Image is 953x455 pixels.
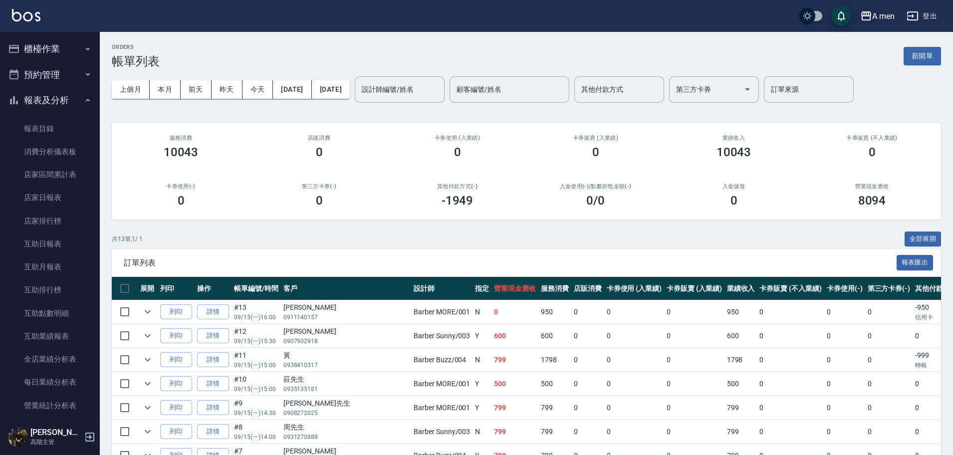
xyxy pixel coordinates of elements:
[234,409,278,418] p: 09/15 (一) 14:30
[473,372,491,396] td: Y
[664,324,724,348] td: 0
[232,300,281,324] td: #13
[538,183,653,190] h2: 入金使用(-) /點數折抵金額(-)
[160,304,192,320] button: 列印
[160,328,192,344] button: 列印
[454,145,461,159] h3: 0
[4,210,96,232] a: 店家排行榜
[140,400,155,415] button: expand row
[234,433,278,442] p: 09/15 (一) 14:00
[815,183,929,190] h2: 營業現金應收
[677,135,791,141] h2: 業績收入
[757,396,824,420] td: 0
[664,372,724,396] td: 0
[865,324,913,348] td: 0
[815,135,929,141] h2: 卡券販賣 (不入業績)
[4,325,96,348] a: 互助業績報表
[283,350,409,361] div: 黃
[491,348,538,372] td: 799
[124,135,238,141] h3: 服務消費
[283,313,409,322] p: 0911140157
[312,80,350,99] button: [DATE]
[400,135,514,141] h2: 卡券使用 (入業績)
[491,324,538,348] td: 600
[757,277,824,300] th: 卡券販賣 (不入業績)
[262,183,376,190] h2: 第三方卡券(-)
[283,361,409,370] p: 0938410317
[473,348,491,372] td: N
[4,371,96,394] a: 每日業績分析表
[824,420,865,444] td: 0
[112,234,143,243] p: 共 13 筆, 1 / 1
[283,302,409,313] div: [PERSON_NAME]
[724,372,757,396] td: 500
[824,324,865,348] td: 0
[316,145,323,159] h3: 0
[724,420,757,444] td: 799
[138,277,158,300] th: 展開
[30,438,81,447] p: 高階主管
[473,277,491,300] th: 指定
[160,352,192,368] button: 列印
[234,385,278,394] p: 09/15 (一) 15:00
[491,396,538,420] td: 799
[197,328,229,344] a: 詳情
[442,194,474,208] h3: -1949
[664,396,724,420] td: 0
[197,376,229,392] a: 詳情
[150,80,181,99] button: 本月
[4,163,96,186] a: 店家區間累計表
[283,374,409,385] div: 莊先生
[283,433,409,442] p: 0931270888
[281,277,411,300] th: 客戶
[160,424,192,440] button: 列印
[283,337,409,346] p: 0907902918
[4,348,96,371] a: 全店業績分析表
[197,352,229,368] a: 詳情
[232,396,281,420] td: #9
[538,135,653,141] h2: 卡券販賣 (入業績)
[273,80,311,99] button: [DATE]
[232,420,281,444] td: #8
[411,300,473,324] td: Barber MORE /001
[124,258,897,268] span: 訂單列表
[316,194,323,208] h3: 0
[232,324,281,348] td: #12
[586,194,605,208] h3: 0 /0
[160,376,192,392] button: 列印
[8,427,28,447] img: Person
[283,385,409,394] p: 0935135181
[538,324,571,348] td: 600
[757,372,824,396] td: 0
[4,302,96,325] a: 互助點數明細
[197,424,229,440] a: 詳情
[865,420,913,444] td: 0
[473,324,491,348] td: Y
[4,140,96,163] a: 消費分析儀表板
[824,277,865,300] th: 卡券使用(-)
[140,376,155,391] button: expand row
[716,145,751,159] h3: 10043
[232,372,281,396] td: #10
[571,300,604,324] td: 0
[664,277,724,300] th: 卡券販賣 (入業績)
[571,372,604,396] td: 0
[730,194,737,208] h3: 0
[283,398,409,409] div: [PERSON_NAME]先生
[491,300,538,324] td: 0
[904,51,941,60] a: 新開單
[897,255,934,270] button: 報表匯出
[242,80,273,99] button: 今天
[473,420,491,444] td: N
[872,10,895,22] div: A men
[4,232,96,255] a: 互助日報表
[677,183,791,190] h2: 入金儲值
[604,372,665,396] td: 0
[140,352,155,367] button: expand row
[4,255,96,278] a: 互助月報表
[824,348,865,372] td: 0
[491,420,538,444] td: 799
[4,87,96,113] button: 報表及分析
[283,422,409,433] div: 周先生
[197,400,229,416] a: 詳情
